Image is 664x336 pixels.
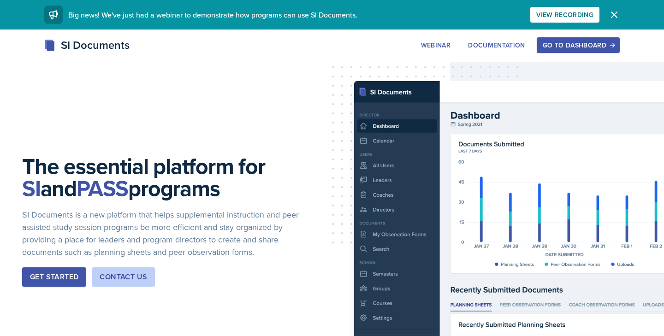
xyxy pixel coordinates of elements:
[462,37,531,53] button: Documentation
[543,41,614,49] div: Go to Dashboard
[68,10,357,20] span: Big news! We've just had a webinar to demonstrate how programs can use SI Documents.
[92,267,155,287] button: Contact Us
[22,267,86,287] button: Get Started
[536,11,593,18] div: View Recording
[415,37,456,53] button: Webinar
[100,271,147,283] div: Contact Us
[537,37,620,53] button: Go to Dashboard
[530,7,599,23] button: View Recording
[468,41,525,49] div: Documentation
[30,271,78,283] div: Get Started
[44,37,130,53] div: SI Documents
[421,41,451,49] div: Webinar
